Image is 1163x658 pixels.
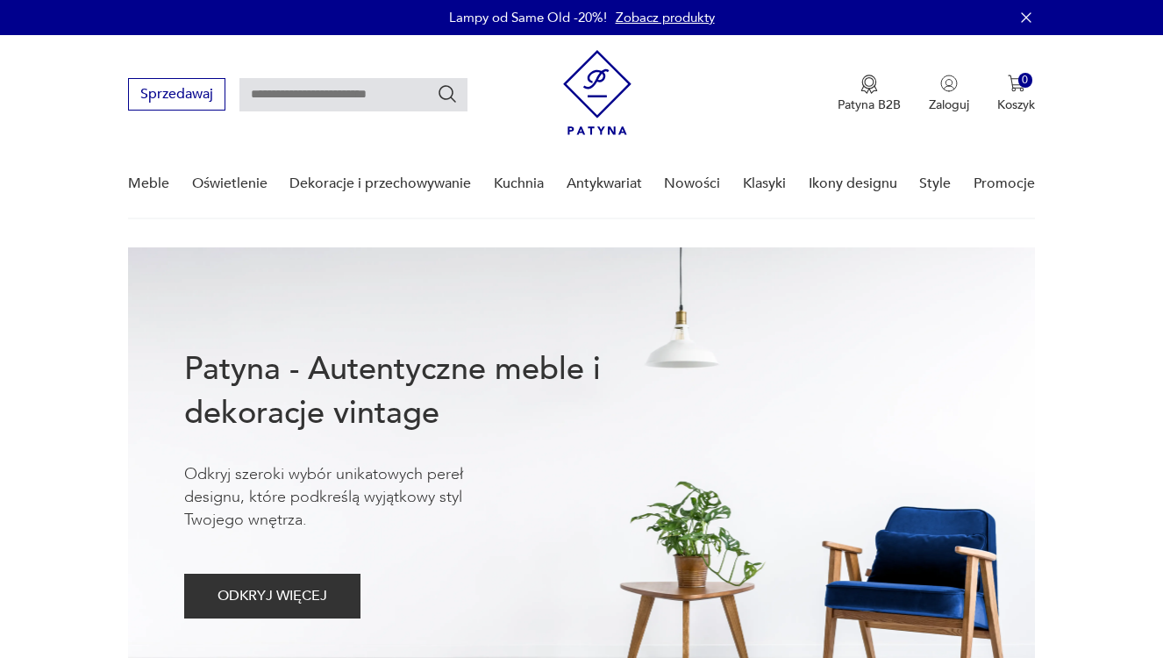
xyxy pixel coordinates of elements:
button: Patyna B2B [838,75,901,113]
a: Nowości [664,150,720,218]
a: Zobacz produkty [616,9,715,26]
p: Patyna B2B [838,97,901,113]
p: Koszyk [997,97,1035,113]
h1: Patyna - Autentyczne meble i dekoracje vintage [184,347,658,435]
img: Ikonka użytkownika [940,75,958,92]
button: Zaloguj [929,75,969,113]
a: ODKRYJ WIĘCEJ [184,591,360,604]
a: Oświetlenie [192,150,268,218]
a: Kuchnia [494,150,544,218]
p: Odkryj szeroki wybór unikatowych pereł designu, które podkreślą wyjątkowy styl Twojego wnętrza. [184,463,517,532]
a: Style [919,150,951,218]
p: Zaloguj [929,97,969,113]
a: Klasyki [743,150,786,218]
button: Sprzedawaj [128,78,225,111]
div: 0 [1018,73,1033,88]
a: Dekoracje i przechowywanie [289,150,471,218]
a: Ikona medaluPatyna B2B [838,75,901,113]
img: Ikona medalu [860,75,878,94]
a: Promocje [974,150,1035,218]
a: Meble [128,150,169,218]
a: Antykwariat [567,150,642,218]
img: Ikona koszyka [1008,75,1025,92]
button: ODKRYJ WIĘCEJ [184,574,360,619]
a: Ikony designu [809,150,897,218]
p: Lampy od Same Old -20%! [449,9,607,26]
button: Szukaj [437,83,458,104]
button: 0Koszyk [997,75,1035,113]
img: Patyna - sklep z meblami i dekoracjami vintage [563,50,631,135]
a: Sprzedawaj [128,89,225,102]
